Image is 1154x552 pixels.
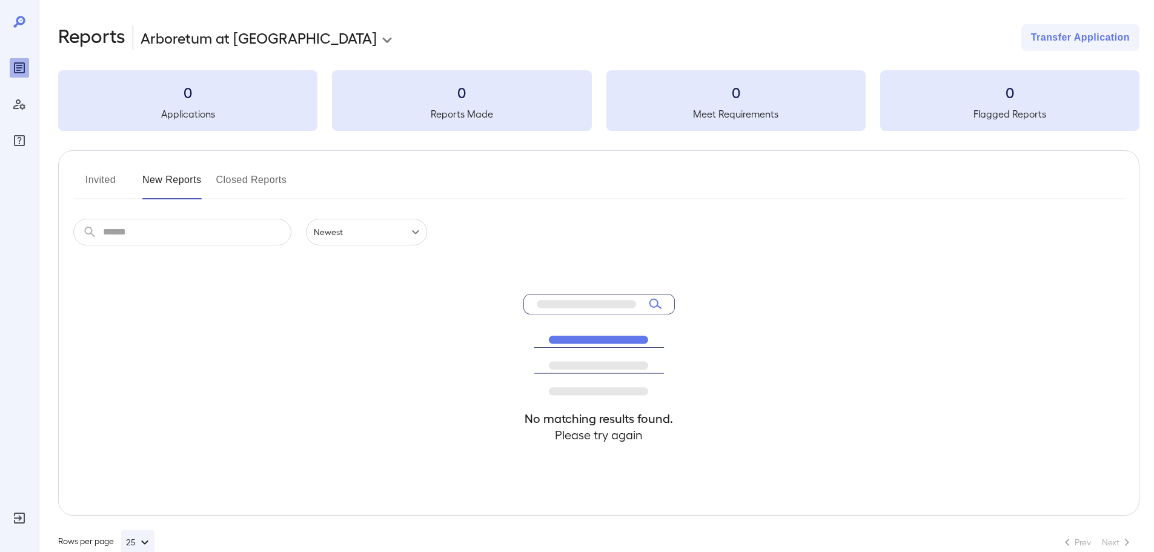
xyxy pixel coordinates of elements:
[141,28,377,47] p: Arboretum at [GEOGRAPHIC_DATA]
[10,95,29,114] div: Manage Users
[58,24,125,51] h2: Reports
[10,58,29,78] div: Reports
[332,82,591,102] h3: 0
[523,427,675,443] h4: Please try again
[58,70,1139,131] summary: 0Applications0Reports Made0Meet Requirements0Flagged Reports
[332,107,591,121] h5: Reports Made
[58,107,317,121] h5: Applications
[606,82,866,102] h3: 0
[606,107,866,121] h5: Meet Requirements
[523,410,675,427] h4: No matching results found.
[142,170,202,199] button: New Reports
[216,170,287,199] button: Closed Reports
[880,82,1139,102] h3: 0
[1055,533,1139,552] nav: pagination navigation
[1021,24,1139,51] button: Transfer Application
[58,82,317,102] h3: 0
[880,107,1139,121] h5: Flagged Reports
[10,131,29,150] div: FAQ
[73,170,128,199] button: Invited
[10,508,29,528] div: Log Out
[306,219,427,245] div: Newest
